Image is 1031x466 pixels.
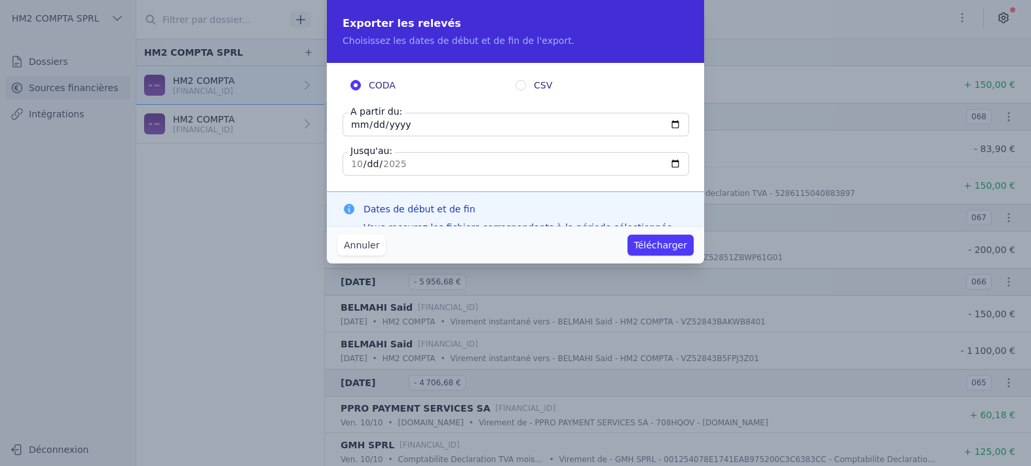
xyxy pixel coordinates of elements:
[628,235,694,256] button: Télécharger
[337,235,386,256] button: Annuler
[343,16,688,31] h2: Exporter les relevés
[350,79,515,92] label: CODA
[515,79,681,92] label: CSV
[343,34,688,47] p: Choisissez les dates de début et de fin de l'export.
[350,80,361,90] input: CODA
[348,144,395,157] label: Jusqu'au:
[515,80,526,90] input: CSV
[534,79,552,92] span: CSV
[348,105,405,118] label: A partir du:
[364,203,688,216] h3: Dates de début et de fin
[369,79,396,92] span: CODA
[364,221,688,247] div: Vous recevrez les fichiers correspondants à la période sélectionnée, les dates de début et de fin .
